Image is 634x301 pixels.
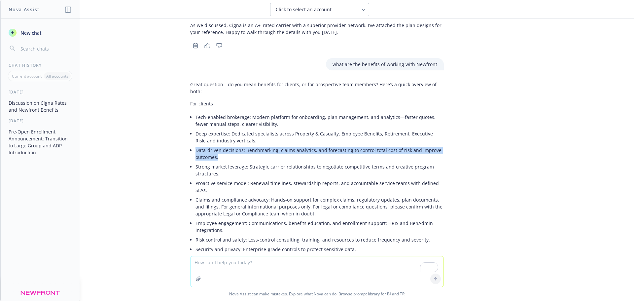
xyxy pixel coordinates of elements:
[195,162,444,178] li: Strong market leverage: Strategic carrier relationships to negotiate competitive terms and creati...
[195,218,444,235] li: Employee engagement: Communications, benefits education, and enrollment support; HRIS and BenAdmi...
[195,129,444,145] li: Deep expertise: Dedicated specialists across Property & Casualty, Employee Benefits, Retirement, ...
[195,245,444,254] li: Security and privacy: Enterprise-grade controls to protect sensitive data.
[6,97,74,115] button: Discussion on Cigna Rates and Newfront Benefits
[276,6,332,13] span: Click to select an account
[191,256,443,287] textarea: To enrich screen reader interactions, please activate Accessibility in Grammarly extension settings
[214,41,225,50] button: Thumbs down
[19,44,72,53] input: Search chats
[9,6,40,13] h1: Nova Assist
[195,112,444,129] li: Tech-enabled brokerage: Modern platform for onboarding, plan management, and analytics—faster quo...
[195,195,444,218] li: Claims and compliance advocacy: Hands-on support for complex claims, regulatory updates, plan doc...
[400,291,405,297] a: TR
[195,178,444,195] li: Proactive service model: Renewal timelines, stewardship reports, and accountable service teams wi...
[195,145,444,162] li: Data-driven decisions: Benchmarking, claims analytics, and forecasting to control total cost of r...
[193,43,198,49] svg: Copy to clipboard
[190,100,444,107] p: For clients
[6,27,74,39] button: New chat
[190,22,444,36] p: As we discussed, Cigna is an A+–rated carrier with a superior provider network. I’ve attached the...
[195,235,444,245] li: Risk control and safety: Loss-control consulting, training, and resources to reduce frequency and...
[6,126,74,158] button: Pre-Open Enrollment Announcement: Transition to Large Group and ADP Introduction
[46,73,68,79] p: All accounts
[12,73,42,79] p: Current account
[270,3,369,16] button: Click to select an account
[333,61,437,68] p: what are the benefits of working with Newfront
[190,81,444,95] p: Great question—do you mean benefits for clients, or for prospective team members? Here’s a quick ...
[1,89,80,95] div: [DATE]
[1,62,80,68] div: Chat History
[3,287,631,301] span: Nova Assist can make mistakes. Explore what Nova can do: Browse prompt library for and
[1,118,80,124] div: [DATE]
[387,291,391,297] a: BI
[19,29,42,36] span: New chat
